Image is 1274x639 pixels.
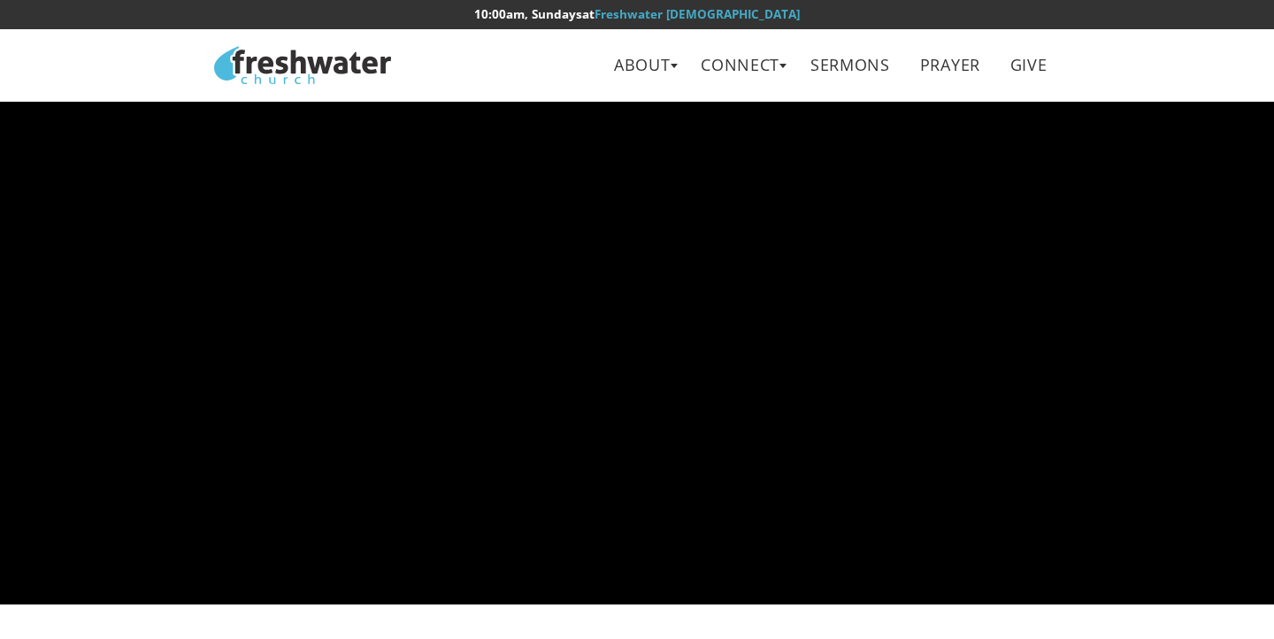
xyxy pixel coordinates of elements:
a: Connect [688,45,794,85]
time: 10:00am, Sundays [474,6,582,22]
h6: at [214,8,1060,21]
a: Freshwater [DEMOGRAPHIC_DATA] [595,6,800,22]
img: Freshwater Church [214,46,391,84]
a: About [602,45,684,85]
a: Prayer [907,45,993,85]
a: Sermons [797,45,902,85]
a: Give [997,45,1060,85]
